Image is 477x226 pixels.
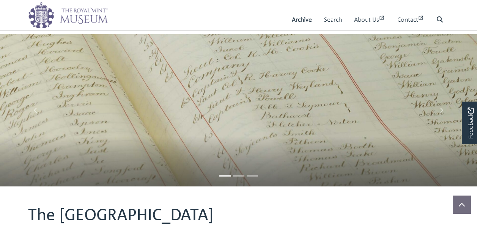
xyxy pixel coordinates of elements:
[453,196,471,214] button: Scroll to top
[354,9,385,30] a: About Us
[405,34,477,186] a: Move to next slideshow image
[292,9,312,30] a: Archive
[324,9,342,30] a: Search
[28,2,108,29] img: logo_wide.png
[397,9,424,30] a: Contact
